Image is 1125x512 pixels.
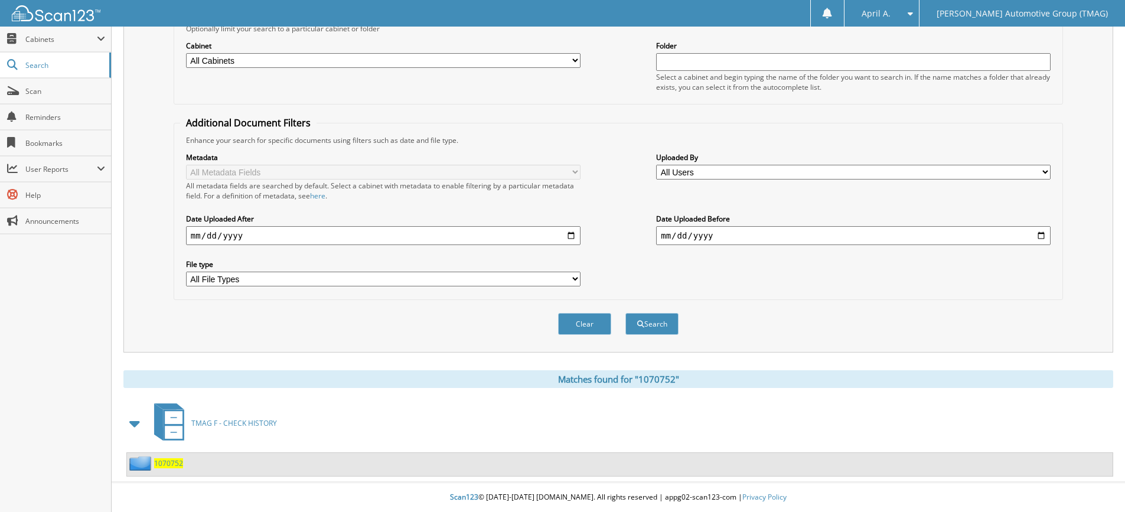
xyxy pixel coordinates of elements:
[25,216,105,226] span: Announcements
[656,226,1051,245] input: end
[147,400,277,446] a: TMAG F - CHECK HISTORY
[937,10,1108,17] span: [PERSON_NAME] Automotive Group (TMAG)
[625,313,679,335] button: Search
[123,370,1113,388] div: Matches found for "1070752"
[186,41,581,51] label: Cabinet
[112,483,1125,512] div: © [DATE]-[DATE] [DOMAIN_NAME]. All rights reserved | appg02-scan123-com |
[129,456,154,471] img: folder2.png
[25,60,103,70] span: Search
[656,41,1051,51] label: Folder
[656,72,1051,92] div: Select a cabinet and begin typing the name of the folder you want to search in. If the name match...
[862,10,891,17] span: April A.
[310,191,325,201] a: here
[656,214,1051,224] label: Date Uploaded Before
[656,152,1051,162] label: Uploaded By
[742,492,787,502] a: Privacy Policy
[25,190,105,200] span: Help
[25,34,97,44] span: Cabinets
[154,458,183,468] a: 1070752
[25,164,97,174] span: User Reports
[25,112,105,122] span: Reminders
[12,5,100,21] img: scan123-logo-white.svg
[186,226,581,245] input: start
[180,24,1056,34] div: Optionally limit your search to a particular cabinet or folder
[191,418,277,428] span: TMAG F - CHECK HISTORY
[25,86,105,96] span: Scan
[180,116,317,129] legend: Additional Document Filters
[186,259,581,269] label: File type
[558,313,611,335] button: Clear
[25,138,105,148] span: Bookmarks
[186,214,581,224] label: Date Uploaded After
[186,152,581,162] label: Metadata
[180,135,1056,145] div: Enhance your search for specific documents using filters such as date and file type.
[186,181,581,201] div: All metadata fields are searched by default. Select a cabinet with metadata to enable filtering b...
[450,492,478,502] span: Scan123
